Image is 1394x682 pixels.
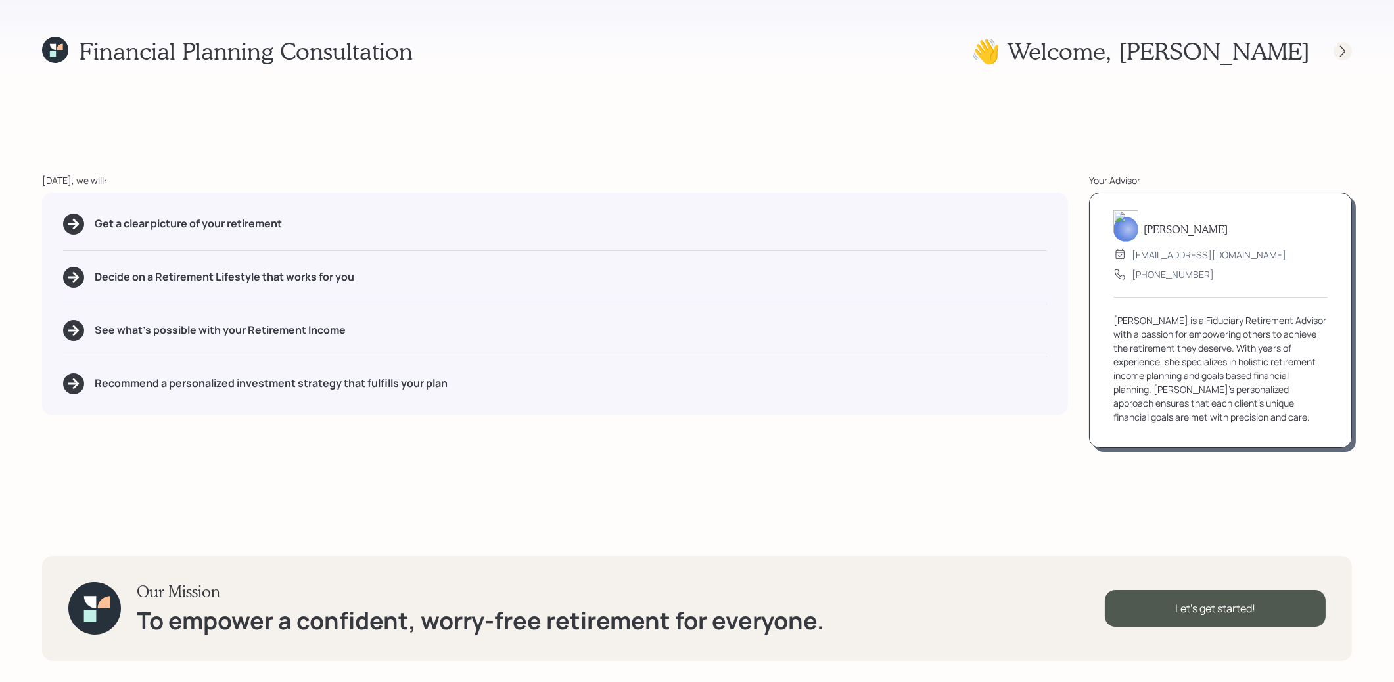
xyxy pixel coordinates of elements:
[95,271,354,283] h5: Decide on a Retirement Lifestyle that works for you
[1132,248,1286,261] div: [EMAIL_ADDRESS][DOMAIN_NAME]
[1113,313,1328,424] div: [PERSON_NAME] is a Fiduciary Retirement Advisor with a passion for empowering others to achieve t...
[95,217,282,230] h5: Get a clear picture of your retirement
[971,37,1310,65] h1: 👋 Welcome , [PERSON_NAME]
[95,324,346,336] h5: See what's possible with your Retirement Income
[95,377,448,390] h5: Recommend a personalized investment strategy that fulfills your plan
[42,173,1068,187] div: [DATE], we will:
[137,582,824,601] h3: Our Mission
[1105,590,1326,627] div: Let's get started!
[1132,267,1214,281] div: [PHONE_NUMBER]
[137,606,824,635] h1: To empower a confident, worry-free retirement for everyone.
[1113,210,1138,242] img: treva-nostdahl-headshot.png
[1089,173,1352,187] div: Your Advisor
[79,37,413,65] h1: Financial Planning Consultation
[1144,223,1228,235] h5: [PERSON_NAME]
